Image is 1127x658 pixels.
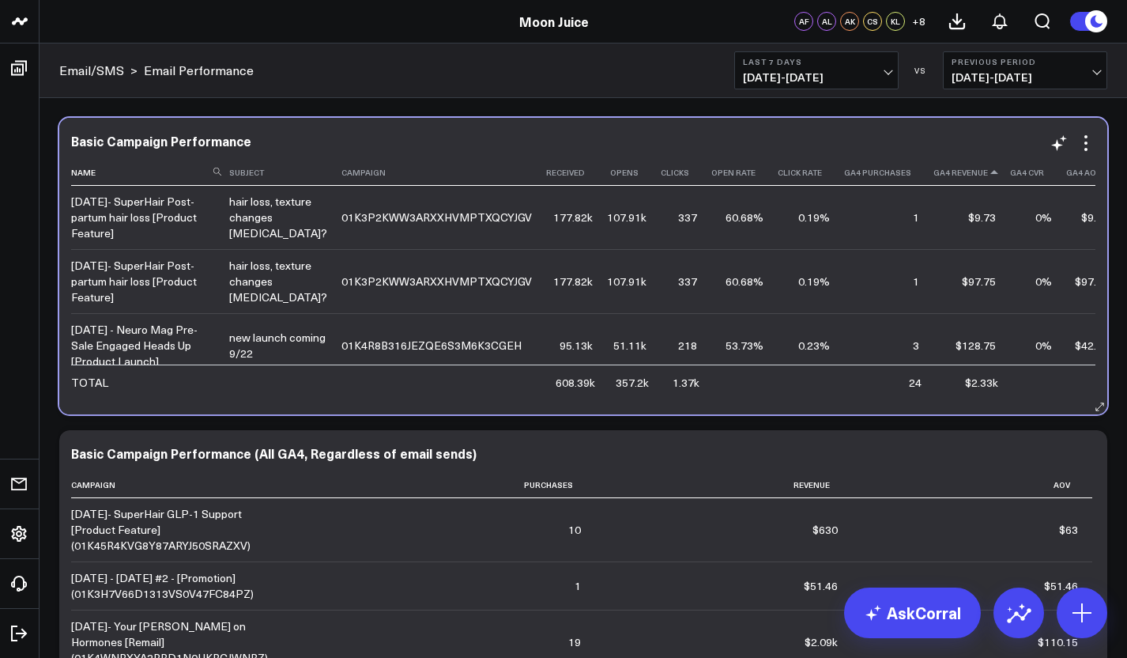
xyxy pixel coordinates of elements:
[560,338,593,354] div: 95.13k
[726,210,763,225] div: 60.68%
[1035,338,1052,354] div: 0%
[71,258,215,305] div: [DATE]- SuperHair Post-partum hair loss [Product Feature]
[726,338,763,354] div: 53.73%
[863,12,882,31] div: CS
[798,338,830,354] div: 0.23%
[568,634,581,650] div: 19
[886,12,905,31] div: KL
[546,160,607,186] th: Received
[59,62,138,79] div: >
[71,375,108,391] div: TOTAL
[229,194,327,241] div: hair loss, texture changes [MEDICAL_DATA]?
[794,12,813,31] div: AF
[71,160,229,186] th: Name
[913,338,919,354] div: 3
[817,12,836,31] div: AL
[711,160,778,186] th: Open Rate
[678,274,697,289] div: 337
[1066,160,1123,186] th: Ga4 Aov
[965,375,998,391] div: $2.33k
[607,210,646,225] div: 107.91k
[909,12,928,31] button: +8
[673,375,699,391] div: 1.37k
[71,132,251,149] div: Basic Campaign Performance
[734,51,899,89] button: Last 7 Days[DATE]-[DATE]
[71,506,268,554] div: [DATE]- SuperHair GLP-1 Support [Product Feature] (01K45R4KVG8Y87ARYJ50SRAZXV)
[726,274,763,289] div: 60.68%
[798,210,830,225] div: 0.19%
[229,330,327,361] div: new launch coming 9/22
[71,570,268,602] div: [DATE] - [DATE] #2 - [Promotion] (01K3H7V66D1313VS0V47FC84PZ)
[678,210,697,225] div: 337
[1035,274,1052,289] div: 0%
[282,472,595,498] th: Purchases
[71,444,477,462] div: Basic Campaign Performance (All GA4, Regardless of email sends)
[613,338,646,354] div: 51.11k
[59,62,124,79] a: Email/SMS
[341,338,522,354] div: 01K4R8B316JEZQE6S3M6K3CGEH
[913,210,919,225] div: 1
[844,160,933,186] th: Ga4 Purchases
[595,472,853,498] th: Revenue
[661,160,711,186] th: Clicks
[678,338,697,354] div: 218
[1075,274,1109,289] div: $97.75
[812,522,838,538] div: $630
[556,375,595,391] div: 608.39k
[1059,522,1078,538] div: $63
[1035,210,1052,225] div: 0%
[952,71,1099,84] span: [DATE] - [DATE]
[968,210,996,225] div: $9.73
[575,578,581,594] div: 1
[840,12,859,31] div: AK
[805,634,838,650] div: $2.09k
[341,160,546,186] th: Campaign
[933,160,1010,186] th: Ga4 Revenue
[553,210,593,225] div: 177.82k
[912,16,925,27] span: + 8
[616,375,649,391] div: 357.2k
[1081,210,1109,225] div: $9.73
[71,472,282,498] th: Campaign
[962,274,996,289] div: $97.75
[743,57,890,66] b: Last 7 Days
[519,13,589,30] a: Moon Juice
[1075,338,1109,354] div: $42.92
[804,578,838,594] div: $51.46
[955,338,996,354] div: $128.75
[341,210,532,225] div: 01K3P2KWW3ARXXHVMPTXQCYJGV
[553,274,593,289] div: 177.82k
[798,274,830,289] div: 0.19%
[778,160,844,186] th: Click Rate
[1010,160,1066,186] th: Ga4 Cvr
[1044,578,1078,594] div: $51.46
[743,71,890,84] span: [DATE] - [DATE]
[906,66,935,75] div: VS
[913,274,919,289] div: 1
[144,62,254,79] a: Email Performance
[952,57,1099,66] b: Previous Period
[943,51,1107,89] button: Previous Period[DATE]-[DATE]
[568,522,581,538] div: 10
[607,160,661,186] th: Opens
[229,258,327,305] div: hair loss, texture changes [MEDICAL_DATA]?
[909,375,922,391] div: 24
[607,274,646,289] div: 107.91k
[71,194,215,241] div: [DATE]- SuperHair Post-partum hair loss [Product Feature]
[71,322,215,369] div: [DATE] - Neuro Mag Pre-Sale Engaged Heads Up [Product Launch]
[852,472,1092,498] th: Aov
[844,588,981,638] a: AskCorral
[1038,634,1078,650] div: $110.15
[229,160,341,186] th: Subject
[341,274,532,289] div: 01K3P2KWW3ARXXHVMPTXQCYJGV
